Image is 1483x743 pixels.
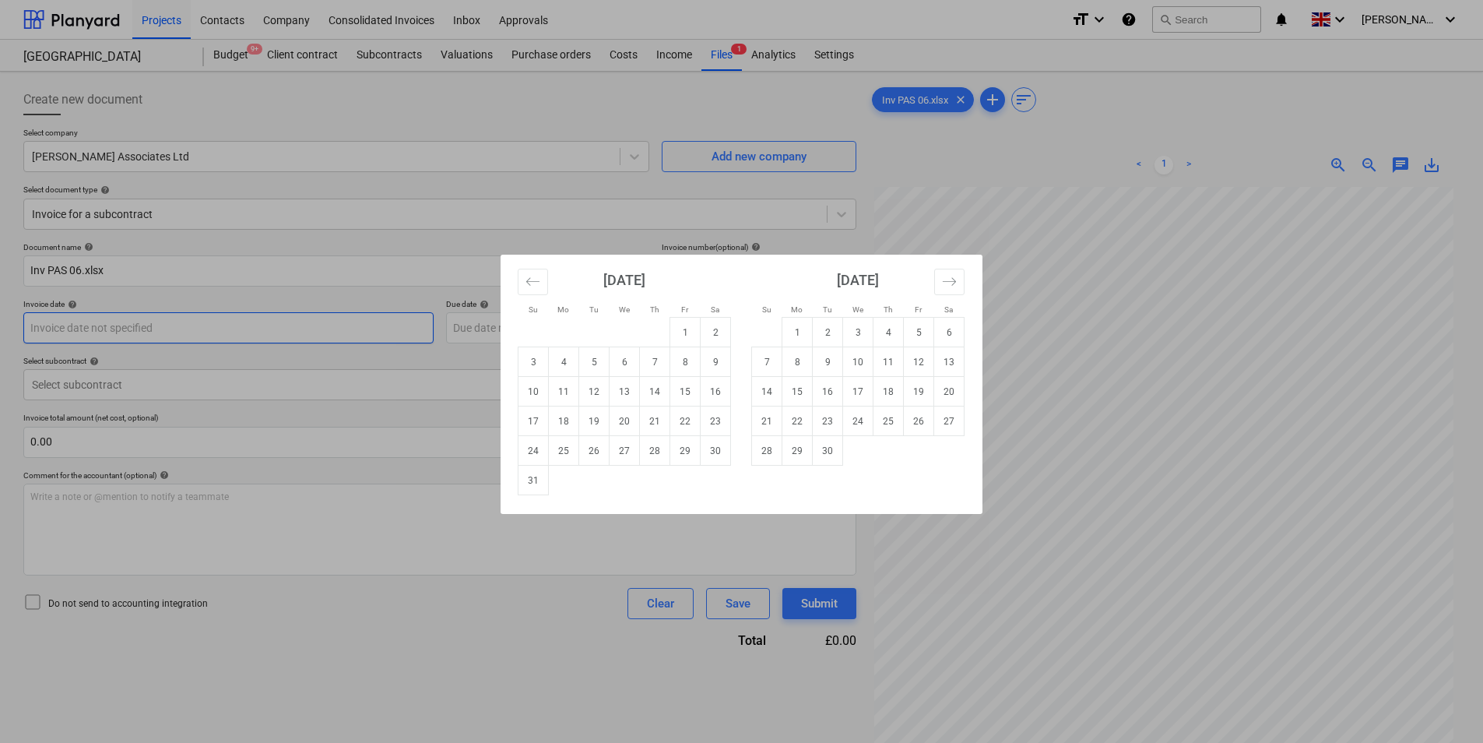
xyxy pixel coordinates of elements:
small: Sa [711,305,719,314]
td: Sunday, August 24, 2025 [518,436,549,466]
td: Wednesday, September 17, 2025 [843,377,873,407]
td: Tuesday, September 30, 2025 [813,436,843,466]
td: Thursday, September 11, 2025 [873,347,904,377]
td: Wednesday, August 20, 2025 [610,407,640,436]
small: Su [529,305,538,314]
td: Monday, September 15, 2025 [782,377,813,407]
small: Tu [589,305,599,314]
td: Wednesday, September 24, 2025 [843,407,873,436]
td: Saturday, September 6, 2025 [934,318,965,347]
small: Mo [557,305,569,314]
td: Monday, August 4, 2025 [549,347,579,377]
td: Sunday, September 14, 2025 [752,377,782,407]
td: Friday, September 26, 2025 [904,407,934,436]
td: Saturday, August 2, 2025 [701,318,731,347]
strong: [DATE] [603,272,645,288]
td: Monday, August 11, 2025 [549,377,579,407]
small: Tu [823,305,832,314]
small: We [852,305,863,314]
td: Friday, September 19, 2025 [904,377,934,407]
td: Sunday, August 3, 2025 [518,347,549,377]
td: Sunday, September 28, 2025 [752,436,782,466]
td: Saturday, September 27, 2025 [934,407,965,436]
td: Friday, August 8, 2025 [670,347,701,377]
td: Tuesday, August 19, 2025 [579,407,610,436]
td: Thursday, September 25, 2025 [873,407,904,436]
td: Thursday, August 7, 2025 [640,347,670,377]
td: Tuesday, September 2, 2025 [813,318,843,347]
td: Monday, September 1, 2025 [782,318,813,347]
td: Friday, August 29, 2025 [670,436,701,466]
td: Saturday, August 23, 2025 [701,407,731,436]
td: Monday, September 29, 2025 [782,436,813,466]
td: Thursday, August 14, 2025 [640,377,670,407]
td: Wednesday, September 10, 2025 [843,347,873,377]
td: Thursday, September 18, 2025 [873,377,904,407]
td: Friday, September 5, 2025 [904,318,934,347]
div: Calendar [501,255,982,514]
td: Saturday, August 9, 2025 [701,347,731,377]
td: Saturday, August 16, 2025 [701,377,731,407]
td: Saturday, August 30, 2025 [701,436,731,466]
td: Tuesday, August 5, 2025 [579,347,610,377]
td: Friday, August 15, 2025 [670,377,701,407]
td: Thursday, August 21, 2025 [640,407,670,436]
td: Monday, September 8, 2025 [782,347,813,377]
td: Saturday, September 13, 2025 [934,347,965,377]
td: Wednesday, September 3, 2025 [843,318,873,347]
td: Sunday, September 21, 2025 [752,407,782,436]
td: Wednesday, August 13, 2025 [610,377,640,407]
button: Move forward to switch to the next month. [934,269,965,295]
td: Tuesday, September 16, 2025 [813,377,843,407]
td: Sunday, August 10, 2025 [518,377,549,407]
td: Monday, September 22, 2025 [782,407,813,436]
td: Monday, August 25, 2025 [549,436,579,466]
td: Sunday, August 31, 2025 [518,466,549,495]
td: Monday, August 18, 2025 [549,407,579,436]
td: Sunday, September 7, 2025 [752,347,782,377]
td: Tuesday, August 12, 2025 [579,377,610,407]
td: Friday, August 1, 2025 [670,318,701,347]
td: Saturday, September 20, 2025 [934,377,965,407]
td: Wednesday, August 27, 2025 [610,436,640,466]
strong: [DATE] [837,272,879,288]
td: Sunday, August 17, 2025 [518,407,549,436]
small: We [619,305,630,314]
td: Tuesday, August 26, 2025 [579,436,610,466]
small: Fr [681,305,688,314]
td: Friday, August 22, 2025 [670,407,701,436]
td: Tuesday, September 23, 2025 [813,407,843,436]
td: Friday, September 12, 2025 [904,347,934,377]
td: Wednesday, August 6, 2025 [610,347,640,377]
small: Th [884,305,893,314]
small: Sa [944,305,953,314]
small: Th [650,305,659,314]
td: Thursday, August 28, 2025 [640,436,670,466]
small: Fr [915,305,922,314]
td: Thursday, September 4, 2025 [873,318,904,347]
iframe: Chat Widget [1405,668,1483,743]
small: Su [762,305,771,314]
td: Tuesday, September 9, 2025 [813,347,843,377]
small: Mo [791,305,803,314]
button: Move backward to switch to the previous month. [518,269,548,295]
